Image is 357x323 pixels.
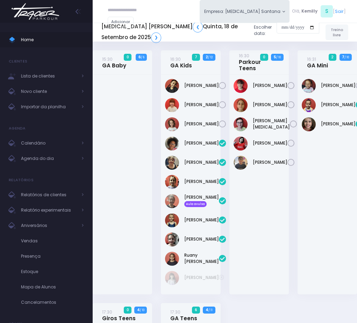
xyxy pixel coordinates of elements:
a: [PERSON_NAME] [184,121,219,127]
a: 17:30GA Teens [170,309,197,322]
span: Cancelamentos [21,298,84,307]
h4: Relatórios [9,173,34,187]
span: 0 [124,307,131,314]
h4: Agenda [9,122,26,135]
span: Agenda do dia [21,154,77,163]
a: [PERSON_NAME] [253,159,287,166]
strong: 4 [137,307,140,313]
span: 6 [192,307,200,314]
span: Aniversários [21,221,77,230]
a: Sair [335,8,344,15]
a: [PERSON_NAME] [184,178,219,185]
a: [PERSON_NAME] [184,140,219,146]
span: Relatórios de clientes [21,190,77,199]
img: Livia Baião Gomes [165,79,179,93]
img: Lucas figueiredo guedes [234,156,248,170]
img: Manuela Andrade Bertolla [165,213,179,227]
a: 16:30GA Kids [170,56,192,69]
span: Calendário [21,139,77,148]
a: [PERSON_NAME] [253,140,287,146]
a: 16:31GA Mini [307,56,328,69]
img: Maria Cecília Menezes Rodrigues [302,98,316,112]
a: [PERSON_NAME] [184,102,219,108]
div: [ ] [290,4,348,19]
strong: 2 [206,54,208,60]
div: Escolher data: [101,20,319,45]
img: Lara Prado Pfefer [165,175,179,189]
a: [PERSON_NAME] [184,159,219,166]
span: Home [21,35,84,44]
strong: 6 [138,54,141,60]
a: 17:30Giros Teens [102,309,136,322]
img: Maria Helena Coelho Mariano [302,117,316,131]
a: Ruany [PERSON_NAME] [184,252,219,265]
small: / 10 [140,308,144,312]
a: Treino livre [326,24,348,40]
small: / 11 [208,308,213,312]
span: Vendas [21,236,84,245]
span: Mapa de Alunos [21,282,84,292]
img: Giulia Coelho Mariano [165,137,179,151]
a: [PERSON_NAME] [321,102,356,108]
small: 17:30 [102,309,112,315]
a: [PERSON_NAME] [184,82,219,89]
span: 7 [192,54,200,61]
h5: [MEDICAL_DATA] [PERSON_NAME] Quinta, 18 de Setembro de 2025 [101,22,249,43]
a: Adicionar [108,17,134,27]
small: 17:30 [170,309,180,315]
a: [PERSON_NAME] [321,121,356,127]
span: Importar da planilha [21,102,77,111]
a: [PERSON_NAME] [184,274,219,281]
small: / 10 [276,55,281,59]
strong: 4 [206,307,208,313]
span: Olá, [292,8,300,14]
img: Mariana Namie Takatsuki Momesso [165,98,179,112]
img: Mariana Garzuzi Palma [165,233,179,247]
img: Laura Alycia Ventura de Souza [165,194,179,208]
img: Heloisa Frederico Mota [165,156,179,170]
a: ❯ [151,32,161,43]
small: 16:31 [307,56,316,62]
img: Anna Helena Roque Silva [234,79,248,93]
span: Presença [21,252,84,261]
span: S [321,5,333,17]
a: [PERSON_NAME] Aula avulsa [184,194,219,207]
small: / 10 [344,55,349,59]
img: Ruany Liz Franco Delgado [165,252,179,266]
a: [PERSON_NAME] [253,82,287,89]
a: ❮ [193,22,203,32]
span: Lista de clientes [21,72,77,81]
img: Malu Souza de Carvalho [302,79,316,93]
span: Aula avulsa [184,201,207,207]
a: [PERSON_NAME] [184,217,219,223]
img: Lorena mie sato ayres [234,137,248,151]
a: 16:30Parkour Teens [239,52,277,72]
small: / 6 [141,55,144,59]
span: 2 [329,54,336,61]
strong: 7 [342,54,344,60]
span: 0 [124,54,131,61]
a: [PERSON_NAME] [253,102,287,108]
img: João Vitor Fontan Nicoleti [234,117,248,131]
small: 16:30 [239,53,249,59]
span: Estoque [21,267,84,276]
a: 15:30GA Baby [102,56,126,69]
span: Novo cliente [21,87,77,96]
a: [PERSON_NAME] [184,236,219,242]
small: 16:30 [170,56,181,62]
img: Larissa Teodoro Dangebel de Oliveira [165,271,179,285]
img: Nina Diniz Scatena Alves [165,117,179,131]
a: [PERSON_NAME] [321,82,356,89]
img: Anna Júlia Roque Silva [234,98,248,112]
span: Kemilly [301,8,317,14]
small: 15:30 [102,56,113,62]
strong: 5 [274,54,276,60]
a: [PERSON_NAME][MEDICAL_DATA] [253,118,290,130]
small: / 12 [208,55,213,59]
span: 0 [260,54,268,61]
h4: Clientes [9,54,27,68]
span: Relatório experimentais [21,206,77,215]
